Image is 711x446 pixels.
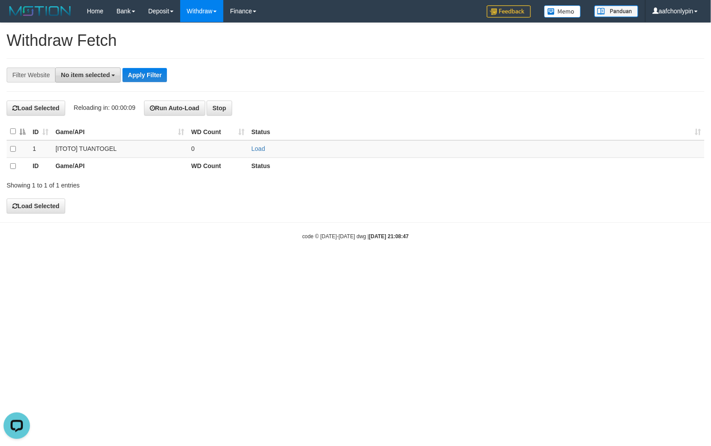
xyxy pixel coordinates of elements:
[7,67,55,82] div: Filter Website
[7,32,704,49] h1: Withdraw Fetch
[29,157,52,174] th: ID
[52,140,188,157] td: [ITOTO] TUANTOGEL
[29,123,52,140] th: ID: activate to sort column ascending
[191,145,195,152] span: 0
[55,67,121,82] button: No item selected
[7,177,290,190] div: Showing 1 to 1 of 1 entries
[188,157,248,174] th: WD Count
[74,104,135,111] span: Reloading in: 00:00:09
[52,123,188,140] th: Game/API: activate to sort column ascending
[29,140,52,157] td: 1
[144,101,205,116] button: Run Auto-Load
[369,233,409,240] strong: [DATE] 21:08:47
[594,5,638,17] img: panduan.png
[4,4,30,30] button: Open LiveChat chat widget
[7,4,74,18] img: MOTION_logo.png
[544,5,581,18] img: Button%20Memo.svg
[122,68,167,82] button: Apply Filter
[7,199,65,214] button: Load Selected
[52,157,188,174] th: Game/API
[487,5,531,18] img: Feedback.jpg
[252,145,265,152] a: Load
[248,157,704,174] th: Status
[207,101,232,116] button: Stop
[7,101,65,116] button: Load Selected
[302,233,409,240] small: code © [DATE]-[DATE] dwg |
[188,123,248,140] th: WD Count: activate to sort column ascending
[248,123,704,140] th: Status: activate to sort column ascending
[61,71,110,79] span: No item selected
